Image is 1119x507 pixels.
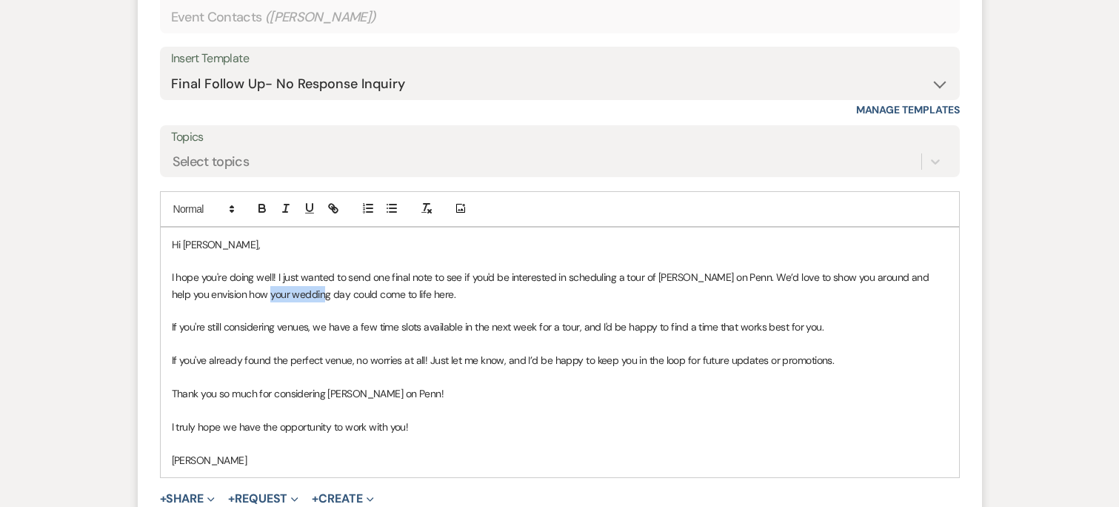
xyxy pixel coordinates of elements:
[312,493,318,505] span: +
[172,452,948,468] p: [PERSON_NAME]
[228,493,235,505] span: +
[160,493,167,505] span: +
[171,3,949,32] div: Event Contacts
[172,385,948,402] p: Thank you so much for considering [PERSON_NAME] on Penn!
[312,493,373,505] button: Create
[172,236,948,253] p: Hi [PERSON_NAME],
[173,152,250,172] div: Select topics
[172,319,948,335] p: If you're still considering venues, we have a few time slots available in the next week for a tou...
[856,103,960,116] a: Manage Templates
[171,127,949,148] label: Topics
[228,493,298,505] button: Request
[265,7,376,27] span: ( [PERSON_NAME] )
[172,419,948,435] p: I truly hope we have the opportunity to work with you!
[172,352,948,368] p: If you've already found the perfect venue, no worries at all! Just let me know, and I’d be happy ...
[160,493,216,505] button: Share
[171,48,949,70] div: Insert Template
[172,269,948,302] p: I hope you're doing well! I just wanted to send one final note to see if you'd be interested in s...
